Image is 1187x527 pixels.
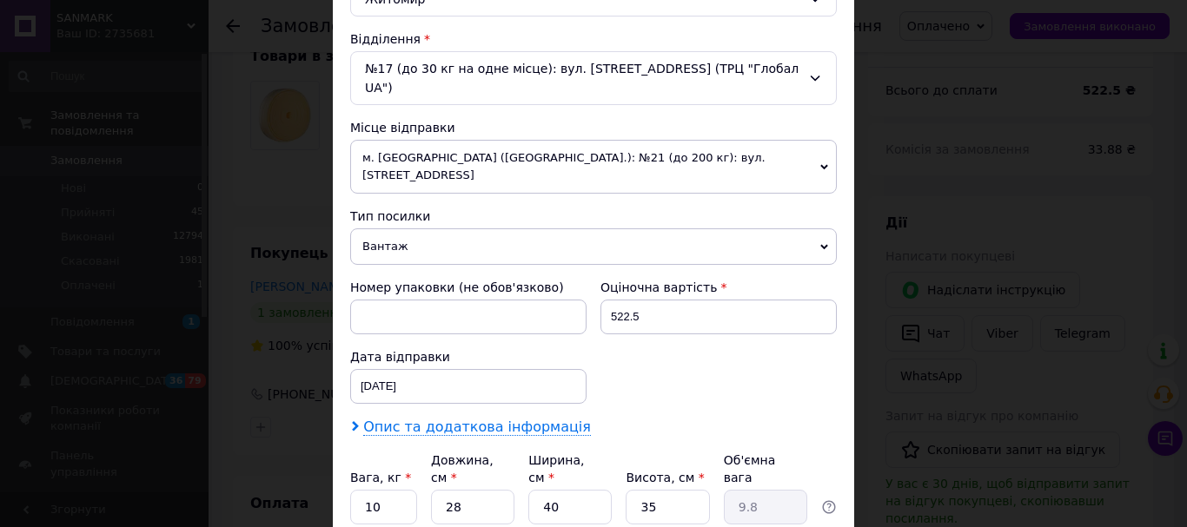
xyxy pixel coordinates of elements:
label: Ширина, см [528,453,584,484]
span: Місце відправки [350,121,455,135]
span: Опис та додаткова інформація [363,418,591,436]
span: м. [GEOGRAPHIC_DATA] ([GEOGRAPHIC_DATA].): №21 (до 200 кг): вул. [STREET_ADDRESS] [350,140,837,194]
span: Вантаж [350,228,837,265]
label: Вага, кг [350,471,411,484]
div: Дата відправки [350,348,587,366]
div: Номер упаковки (не обов'язково) [350,279,587,296]
span: Тип посилки [350,209,430,223]
div: Відділення [350,30,837,48]
label: Висота, см [626,471,704,484]
div: №17 (до 30 кг на одне місце): вул. [STREET_ADDRESS] (ТРЦ "Глобал UA") [350,51,837,105]
div: Оціночна вартість [600,279,837,296]
label: Довжина, см [431,453,494,484]
div: Об'ємна вага [724,451,807,486]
